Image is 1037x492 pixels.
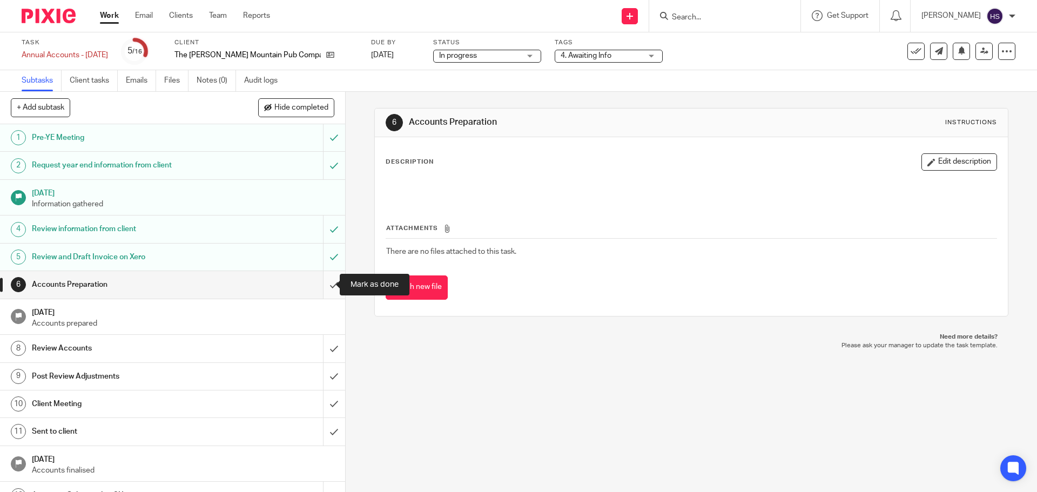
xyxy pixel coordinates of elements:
[945,118,997,127] div: Instructions
[22,50,108,60] div: Annual Accounts - [DATE]
[209,10,227,21] a: Team
[32,396,219,412] h1: Client Meeting
[433,38,541,47] label: Status
[386,225,438,231] span: Attachments
[386,114,403,131] div: 6
[439,52,477,59] span: In progress
[135,10,153,21] a: Email
[555,38,663,47] label: Tags
[174,50,321,60] p: The [PERSON_NAME] Mountain Pub Company Ltd
[70,70,118,91] a: Client tasks
[22,38,108,47] label: Task
[11,341,26,356] div: 8
[386,275,448,300] button: Attach new file
[32,305,334,318] h1: [DATE]
[671,13,768,23] input: Search
[197,70,236,91] a: Notes (0)
[32,130,219,146] h1: Pre-YE Meeting
[371,38,420,47] label: Due by
[274,104,328,112] span: Hide completed
[100,10,119,21] a: Work
[386,158,434,166] p: Description
[32,465,334,476] p: Accounts finalised
[385,341,997,350] p: Please ask your manager to update the task template.
[11,277,26,292] div: 6
[174,38,358,47] label: Client
[169,10,193,21] a: Clients
[32,199,334,210] p: Information gathered
[11,396,26,412] div: 10
[827,12,868,19] span: Get Support
[32,221,219,237] h1: Review information from client
[32,451,334,465] h1: [DATE]
[32,340,219,356] h1: Review Accounts
[371,51,394,59] span: [DATE]
[921,10,981,21] p: [PERSON_NAME]
[11,98,70,117] button: + Add subtask
[409,117,715,128] h1: Accounts Preparation
[11,250,26,265] div: 5
[244,70,286,91] a: Audit logs
[385,333,997,341] p: Need more details?
[32,277,219,293] h1: Accounts Preparation
[32,423,219,440] h1: Sent to client
[11,424,26,439] div: 11
[32,249,219,265] h1: Review and Draft Invoice on Xero
[126,70,156,91] a: Emails
[22,70,62,91] a: Subtasks
[986,8,1004,25] img: svg%3E
[32,185,334,199] h1: [DATE]
[22,9,76,23] img: Pixie
[32,368,219,385] h1: Post Review Adjustments
[243,10,270,21] a: Reports
[258,98,334,117] button: Hide completed
[11,222,26,237] div: 4
[132,49,142,55] small: /16
[386,248,516,255] span: There are no files attached to this task.
[127,45,142,57] div: 5
[32,157,219,173] h1: Request year end information from client
[561,52,611,59] span: 4. Awaiting Info
[22,50,108,60] div: Annual Accounts - November 2024
[164,70,188,91] a: Files
[11,130,26,145] div: 1
[921,153,997,171] button: Edit description
[11,369,26,384] div: 9
[11,158,26,173] div: 2
[32,318,334,329] p: Accounts prepared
